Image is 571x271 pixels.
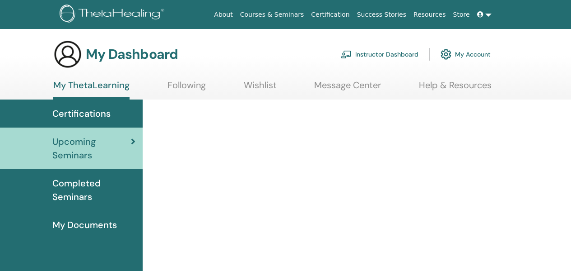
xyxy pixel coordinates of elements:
a: Message Center [314,80,381,97]
a: Resources [410,6,450,23]
img: generic-user-icon.jpg [53,40,82,69]
a: Success Stories [353,6,410,23]
a: My ThetaLearning [53,80,130,100]
a: Help & Resources [419,80,492,97]
span: Certifications [52,107,111,120]
img: chalkboard-teacher.svg [341,50,352,58]
img: logo.png [60,5,167,25]
a: Instructor Dashboard [341,44,418,64]
span: Upcoming Seminars [52,135,131,162]
a: Following [167,80,206,97]
a: Store [450,6,474,23]
a: My Account [441,44,491,64]
h3: My Dashboard [86,46,178,62]
span: My Documents [52,218,117,232]
a: Certification [307,6,353,23]
a: About [210,6,236,23]
img: cog.svg [441,47,451,62]
a: Courses & Seminars [237,6,308,23]
span: Completed Seminars [52,176,135,204]
a: Wishlist [244,80,277,97]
